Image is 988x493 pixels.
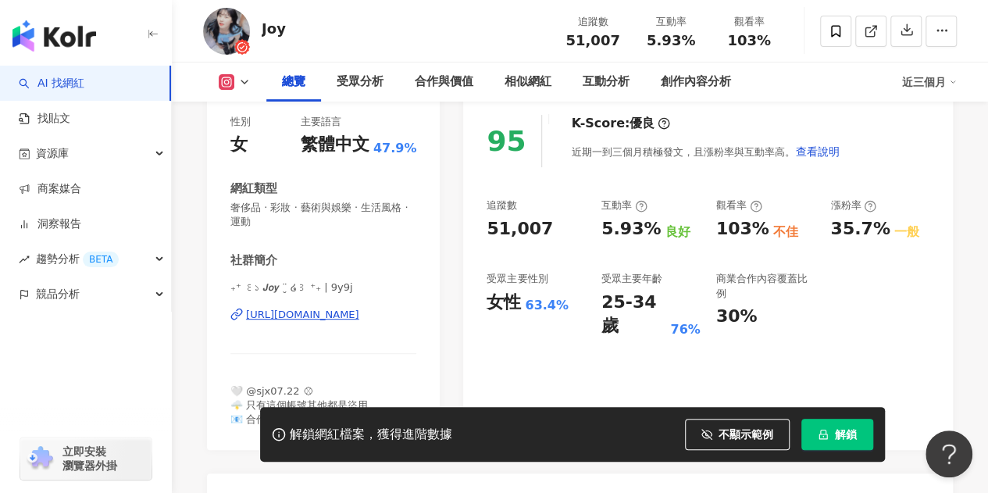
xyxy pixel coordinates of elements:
[487,198,517,213] div: 追蹤數
[716,272,815,300] div: 商業合作內容覆蓋比例
[505,73,551,91] div: 相似網紅
[571,115,670,132] div: K-Score :
[835,428,857,441] span: 解鎖
[230,115,251,129] div: 性別
[601,272,662,286] div: 受眾主要年齡
[203,8,250,55] img: KOL Avatar
[230,308,416,322] a: [URL][DOMAIN_NAME]
[902,70,957,95] div: 近三個月
[36,241,119,277] span: 趨勢分析
[565,32,619,48] span: 51,007
[487,272,548,286] div: 受眾主要性別
[719,14,779,30] div: 觀看率
[630,115,655,132] div: 優良
[818,429,829,440] span: lock
[601,198,647,213] div: 互動率
[525,297,569,314] div: 63.4%
[685,419,790,450] button: 不顯示範例
[571,136,840,167] div: 近期一到三個月積極發文，且漲粉率與互動率高。
[301,133,369,157] div: 繁體中文
[19,254,30,265] span: rise
[12,20,96,52] img: logo
[19,111,70,127] a: 找貼文
[641,14,701,30] div: 互動率
[337,73,383,91] div: 受眾分析
[601,291,666,339] div: 25-34 歲
[830,198,876,213] div: 漲粉率
[716,198,762,213] div: 觀看率
[795,145,839,158] span: 查看說明
[246,308,359,322] div: [URL][DOMAIN_NAME]
[487,125,526,157] div: 95
[415,73,473,91] div: 合作與價值
[62,445,117,473] span: 立即安裝 瀏覽器外掛
[19,76,84,91] a: searchAI 找網紅
[290,427,452,443] div: 解鎖網紅檔案，獲得進階數據
[230,180,277,197] div: 網紅類型
[670,321,700,338] div: 76%
[661,73,731,91] div: 創作內容分析
[601,217,661,241] div: 5.93%
[262,19,286,38] div: Joy
[282,73,305,91] div: 總覽
[583,73,630,91] div: 互動分析
[230,133,248,157] div: 女
[230,252,277,269] div: 社群簡介
[36,277,80,312] span: 競品分析
[19,216,81,232] a: 洞察報告
[301,115,341,129] div: 主要語言
[25,446,55,471] img: chrome extension
[801,419,873,450] button: 解鎖
[794,136,840,167] button: 查看說明
[230,280,416,295] span: ₊⁺ ꒰১ 𝙅𝙤𝙮 ¨̮ ໒꒱ ⁺₊ | 9y9j
[487,217,553,241] div: 51,007
[830,217,890,241] div: 35.7%
[716,217,769,241] div: 103%
[665,223,690,241] div: 良好
[487,291,521,315] div: 女性
[36,136,69,171] span: 資源庫
[20,438,152,480] a: chrome extension立即安裝 瀏覽器外掛
[83,252,119,267] div: BETA
[647,33,695,48] span: 5.93%
[19,181,81,197] a: 商案媒合
[719,428,773,441] span: 不顯示範例
[727,33,771,48] span: 103%
[373,140,417,157] span: 47.9%
[716,305,758,329] div: 30%
[563,14,622,30] div: 追蹤數
[230,385,413,440] span: 🤍 @sjx07.22 ⚾︎ 🌩️ 只有這個帳號其他都是盜用 📧 合作/團購邀約 [EMAIL_ADDRESS][DOMAIN_NAME]
[230,201,416,229] span: 奢侈品 · 彩妝 · 藝術與娛樂 · 生活風格 · 運動
[773,223,798,241] div: 不佳
[894,223,919,241] div: 一般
